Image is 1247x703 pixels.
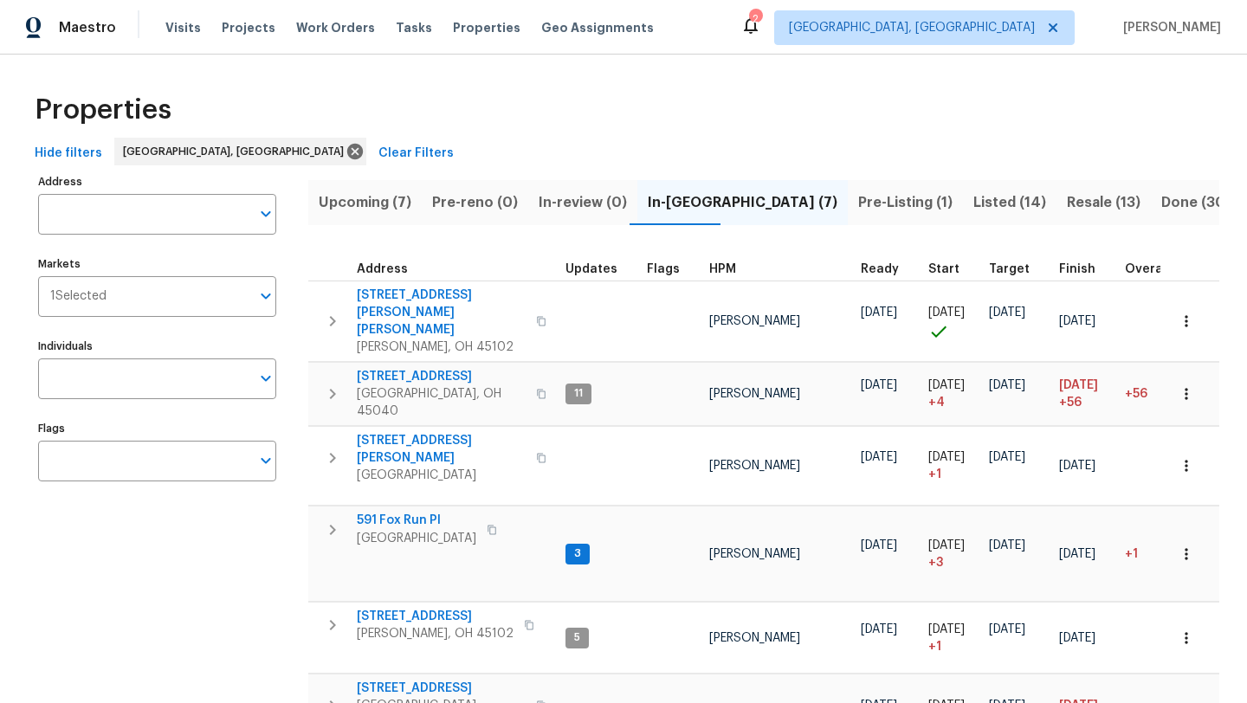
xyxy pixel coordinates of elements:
span: Properties [35,101,171,119]
span: [DATE] [928,451,965,463]
span: [PERSON_NAME] [709,460,800,472]
td: Project started 3 days late [921,506,982,602]
span: Upcoming (7) [319,190,411,215]
span: [DATE] [1059,379,1098,391]
span: [PERSON_NAME], OH 45102 [357,625,514,642]
span: [STREET_ADDRESS][PERSON_NAME] [357,432,526,467]
div: Days past target finish date [1125,263,1186,275]
td: Project started 1 days late [921,426,982,506]
div: Earliest renovation start date (first business day after COE or Checkout) [861,263,914,275]
button: Hide filters [28,138,109,170]
span: +56 [1059,394,1082,411]
div: Target renovation project end date [989,263,1045,275]
span: Target [989,263,1030,275]
td: Project started on time [921,281,982,361]
span: Geo Assignments [541,19,654,36]
span: [GEOGRAPHIC_DATA] [357,467,526,484]
span: Properties [453,19,520,36]
span: Start [928,263,959,275]
span: + 3 [928,554,943,571]
span: [GEOGRAPHIC_DATA], [GEOGRAPHIC_DATA] [789,19,1035,36]
span: Finish [1059,263,1095,275]
span: [PERSON_NAME] [709,315,800,327]
div: Actual renovation start date [928,263,975,275]
div: 2 [749,10,761,28]
span: 591 Fox Run Pl [357,512,476,529]
span: [PERSON_NAME] [1116,19,1221,36]
button: Open [254,202,278,226]
span: [DATE] [1059,632,1095,644]
span: [DATE] [928,539,965,551]
span: Ready [861,263,899,275]
div: [GEOGRAPHIC_DATA], [GEOGRAPHIC_DATA] [114,138,366,165]
span: [PERSON_NAME], OH 45102 [357,339,526,356]
span: [DATE] [861,623,897,635]
span: [DATE] [1059,460,1095,472]
span: Clear Filters [378,143,454,164]
span: [STREET_ADDRESS][PERSON_NAME][PERSON_NAME] [357,287,526,339]
span: [DATE] [861,379,897,391]
span: Projects [222,19,275,36]
label: Individuals [38,341,276,351]
label: Flags [38,423,276,434]
span: [STREET_ADDRESS] [357,608,514,625]
span: [DATE] [861,539,897,551]
span: [GEOGRAPHIC_DATA], OH 45040 [357,385,526,420]
span: [DATE] [1059,548,1095,560]
span: [DATE] [928,623,965,635]
td: Scheduled to finish 56 day(s) late [1052,362,1118,425]
span: 1 Selected [50,289,107,304]
span: Resale (13) [1067,190,1140,215]
td: 56 day(s) past target finish date [1118,362,1192,425]
span: Hide filters [35,143,102,164]
span: [STREET_ADDRESS] [357,680,526,697]
span: [DATE] [989,379,1025,391]
span: Address [357,263,408,275]
span: +56 [1125,388,1147,400]
span: [GEOGRAPHIC_DATA] [357,530,476,547]
span: 5 [567,630,587,645]
label: Address [38,177,276,187]
span: [DATE] [928,379,965,391]
span: [DATE] [989,306,1025,319]
td: Project started 4 days late [921,362,982,425]
button: Clear Filters [372,138,461,170]
span: [PERSON_NAME] [709,632,800,644]
span: Pre-Listing (1) [858,190,953,215]
span: Visits [165,19,201,36]
span: [DATE] [928,306,965,319]
label: Markets [38,259,276,269]
span: [DATE] [989,623,1025,635]
span: [PERSON_NAME] [709,548,800,560]
span: [DATE] [989,539,1025,551]
span: +1 [1125,548,1138,560]
span: 3 [567,546,588,561]
td: 1 day(s) past target finish date [1118,506,1192,602]
span: Maestro [59,19,116,36]
span: [DATE] [861,451,897,463]
span: + 1 [928,638,941,655]
span: In-review (0) [539,190,627,215]
span: 11 [567,386,590,401]
span: Done (305) [1161,190,1239,215]
span: [DATE] [1059,315,1095,327]
button: Open [254,366,278,390]
span: Work Orders [296,19,375,36]
span: [PERSON_NAME] [709,388,800,400]
span: [STREET_ADDRESS] [357,368,526,385]
td: Project started 1 days late [921,603,982,674]
span: Pre-reno (0) [432,190,518,215]
span: Listed (14) [973,190,1046,215]
span: Tasks [396,22,432,34]
div: Projected renovation finish date [1059,263,1111,275]
span: Flags [647,263,680,275]
span: Overall [1125,263,1170,275]
span: + 1 [928,466,941,483]
span: [DATE] [861,306,897,319]
button: Open [254,448,278,473]
button: Open [254,284,278,308]
span: Updates [565,263,617,275]
span: HPM [709,263,736,275]
span: [GEOGRAPHIC_DATA], [GEOGRAPHIC_DATA] [123,143,351,160]
span: + 4 [928,394,945,411]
